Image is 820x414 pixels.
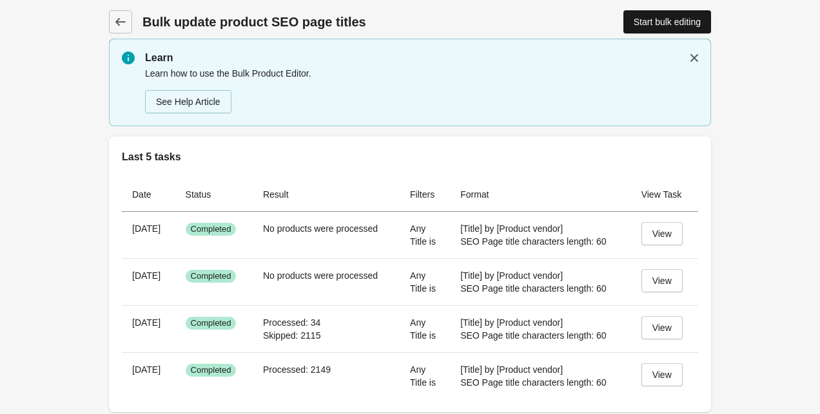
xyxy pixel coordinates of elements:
[122,178,175,212] th: Date
[253,258,400,305] td: No products were processed
[145,90,231,113] a: See Help Article
[175,178,253,212] th: Status
[641,363,683,386] a: View
[450,352,631,399] td: [Title] by [Product vendor] SEO Page title characters length: 60
[400,352,450,399] td: Any Title is
[122,305,175,352] th: [DATE]
[631,178,698,212] th: View Task
[186,223,237,236] span: Completed
[156,97,220,107] div: See Help Article
[142,13,484,31] h1: Bulk update product SEO page titles
[400,305,450,352] td: Any Title is
[253,305,400,352] td: Processed: 34 Skipped: 2115
[450,212,631,258] td: [Title] by [Product vendor] SEO Page title characters length: 60
[652,229,672,239] div: View
[652,323,672,333] div: View
[623,10,711,33] a: Start bulk editing
[400,178,450,212] th: Filters
[122,258,175,305] th: [DATE]
[652,276,672,286] div: View
[450,178,631,212] th: Format
[450,258,631,305] td: [Title] by [Product vendor] SEO Page title characters length: 60
[145,50,698,66] p: Learn
[122,352,175,399] th: [DATE]
[400,212,450,258] td: Any Title is
[186,364,237,377] span: Completed
[641,222,683,245] a: View
[253,178,400,212] th: Result
[253,352,400,399] td: Processed: 2149
[186,270,237,283] span: Completed
[450,305,631,352] td: [Title] by [Product vendor] SEO Page title characters length: 60
[122,149,698,165] h2: Last 5 tasks
[145,66,698,115] div: Learn how to use the Bulk Product Editor.
[634,17,701,27] div: Start bulk editing
[652,370,672,380] div: View
[253,212,400,258] td: No products were processed
[400,258,450,305] td: Any Title is
[641,316,683,339] a: View
[186,317,237,330] span: Completed
[122,212,175,258] th: [DATE]
[641,269,683,292] a: View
